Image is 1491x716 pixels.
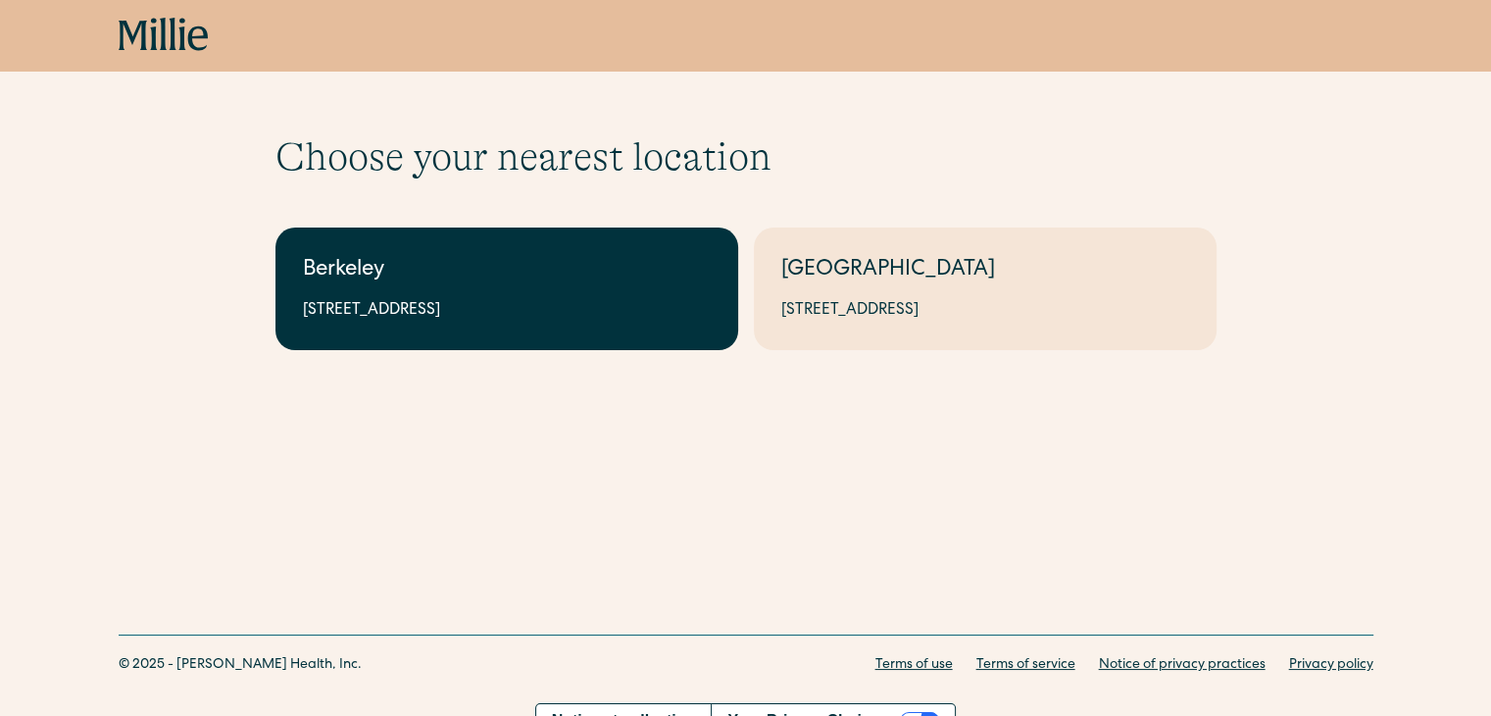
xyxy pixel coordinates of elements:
a: Terms of use [875,655,953,676]
div: [STREET_ADDRESS] [303,299,711,323]
div: Berkeley [303,255,711,287]
a: [GEOGRAPHIC_DATA][STREET_ADDRESS] [754,228,1217,350]
div: [STREET_ADDRESS] [781,299,1189,323]
h1: Choose your nearest location [275,133,1217,180]
a: Terms of service [976,655,1075,676]
a: Notice of privacy practices [1099,655,1266,676]
a: Privacy policy [1289,655,1373,676]
a: Berkeley[STREET_ADDRESS] [275,228,738,350]
div: © 2025 - [PERSON_NAME] Health, Inc. [119,655,362,676]
a: home [119,18,209,53]
div: [GEOGRAPHIC_DATA] [781,255,1189,287]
